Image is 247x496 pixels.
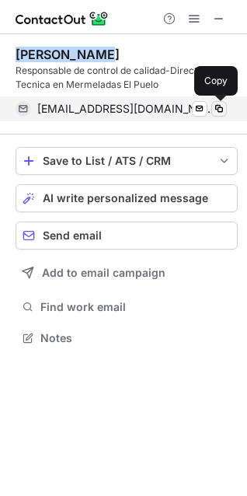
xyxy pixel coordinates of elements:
[16,259,238,287] button: Add to email campaign
[16,184,238,212] button: AI write personalized message
[16,9,109,28] img: ContactOut v5.3.10
[16,296,238,318] button: Find work email
[16,222,238,250] button: Send email
[16,64,238,92] div: Responsable de control de calidad-Directora Tecnica en Mermeladas El Puelo
[43,192,208,204] span: AI write personalized message
[43,155,210,167] div: Save to List / ATS / CRM
[40,331,231,345] span: Notes
[40,300,231,314] span: Find work email
[16,327,238,349] button: Notes
[43,229,102,242] span: Send email
[16,147,238,175] button: save-profile-one-click
[16,47,120,62] div: [PERSON_NAME]
[42,267,165,279] span: Add to email campaign
[37,102,215,116] span: [EMAIL_ADDRESS][DOMAIN_NAME]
